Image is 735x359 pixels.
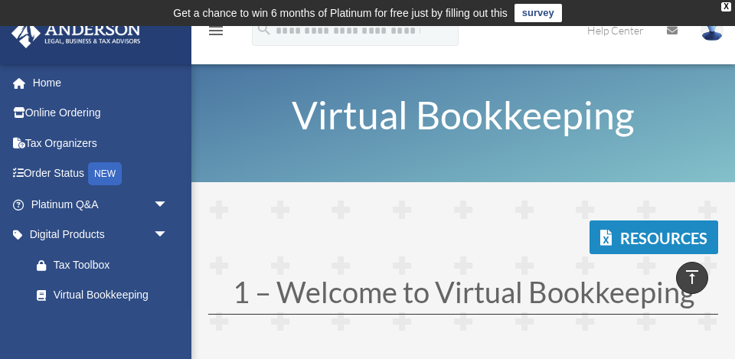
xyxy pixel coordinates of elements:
[721,2,731,11] div: close
[701,19,724,41] img: User Pic
[11,158,191,190] a: Order StatusNEW
[207,21,225,40] i: menu
[683,268,701,286] i: vertical_align_top
[21,250,191,280] a: Tax Toolbox
[11,220,191,250] a: Digital Productsarrow_drop_down
[514,4,562,22] a: survey
[256,21,273,38] i: search
[153,220,184,251] span: arrow_drop_down
[676,262,708,294] a: vertical_align_top
[11,189,191,220] a: Platinum Q&Aarrow_drop_down
[7,18,145,48] img: Anderson Advisors Platinum Portal
[21,280,184,311] a: Virtual Bookkeeping
[11,128,191,158] a: Tax Organizers
[54,286,165,305] div: Virtual Bookkeeping
[292,92,635,138] span: Virtual Bookkeeping
[207,27,225,40] a: menu
[11,67,191,98] a: Home
[590,220,718,254] a: Resources
[88,162,122,185] div: NEW
[153,189,184,220] span: arrow_drop_down
[54,256,172,275] div: Tax Toolbox
[173,4,508,22] div: Get a chance to win 6 months of Platinum for free just by filling out this
[208,277,718,314] h1: 1 – Welcome to Virtual Bookkeeping
[11,98,191,129] a: Online Ordering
